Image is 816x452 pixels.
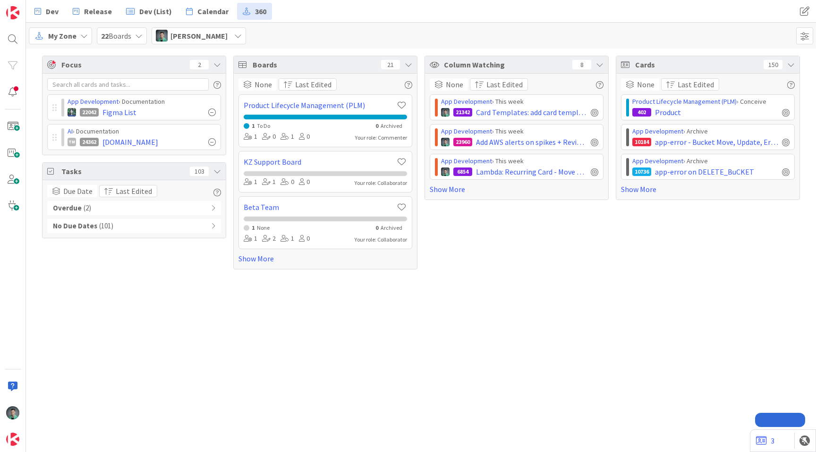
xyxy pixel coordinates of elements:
[756,435,774,446] a: 3
[29,3,64,20] a: Dev
[99,185,157,197] button: Last Edited
[244,156,396,167] a: KZ Support Board
[120,3,178,20] a: Dev (List)
[441,126,598,136] div: › This week
[139,6,172,17] span: Dev (List)
[441,108,450,117] img: VP
[244,132,257,142] div: 1
[632,126,790,136] div: › Archive
[61,166,185,177] span: Tasks
[470,78,528,91] button: Last Edited
[101,31,109,41] b: 22
[68,138,76,146] div: TM
[632,97,737,106] a: Product Lifecycle Management (PLM)
[355,179,407,187] div: Your role: Collaborator
[655,166,754,177] span: app-error on DELETE_BuCKET
[80,108,99,117] div: 22042
[244,100,396,111] a: Product Lifecycle Management (PLM)
[441,97,598,107] div: › This week
[244,234,257,244] div: 1
[632,127,683,135] a: App Development
[53,203,82,214] b: Overdue
[156,30,168,42] img: VP
[441,156,598,166] div: › This week
[632,108,651,117] div: 402
[46,6,59,17] span: Dev
[180,3,234,20] a: Calendar
[101,30,131,42] span: Boards
[655,107,681,118] span: Product
[430,184,603,195] a: Show More
[102,107,136,118] span: Figma List
[441,138,450,146] img: VP
[255,79,272,90] span: None
[375,224,378,231] span: 0
[68,97,216,107] div: › Documentation
[476,136,587,148] span: Add AWS alerts on spikes + Review MongoDB
[444,59,568,70] span: Column Watching
[299,177,310,187] div: 0
[262,234,276,244] div: 2
[637,79,654,90] span: None
[441,167,450,176] img: VP
[441,127,492,135] a: App Development
[257,122,270,129] span: To Do
[453,167,472,176] div: 6854
[280,177,294,187] div: 0
[632,138,651,146] div: 10184
[84,6,112,17] span: Release
[381,60,400,69] div: 21
[84,203,91,214] span: ( 2 )
[262,177,276,187] div: 1
[632,167,651,176] div: 10736
[237,3,272,20] a: 360
[661,78,719,91] button: Last Edited
[255,6,266,17] span: 360
[355,235,407,244] div: Your role: Collaborator
[99,221,113,232] span: ( 101 )
[441,157,492,165] a: App Development
[190,60,209,69] div: 2
[355,134,407,142] div: Your role: Commenter
[441,97,492,106] a: App Development
[764,60,782,69] div: 150
[299,234,310,244] div: 0
[655,136,778,148] span: app-error - Bucket Move, Update, Error
[280,132,294,142] div: 1
[253,59,376,70] span: Boards
[68,108,76,117] img: CR
[170,30,228,42] span: [PERSON_NAME]
[61,59,182,70] span: Focus
[190,167,209,176] div: 103
[257,224,270,231] span: None
[446,79,463,90] span: None
[252,224,255,231] span: 1
[53,221,97,232] b: No Due Dates
[68,126,216,136] div: › Documentation
[80,138,99,146] div: 24362
[262,132,276,142] div: 0
[252,122,255,129] span: 1
[476,107,587,118] span: Card Templates: add card template Name that is different than the Title of the card
[280,234,294,244] div: 1
[572,60,591,69] div: 8
[68,97,119,106] a: App Development
[453,108,472,117] div: 21342
[6,406,19,419] img: VP
[6,6,19,19] img: Visit kanbanzone.com
[244,201,396,213] a: Beta Team
[632,157,683,165] a: App Development
[486,79,523,90] span: Last Edited
[375,122,378,129] span: 0
[295,79,331,90] span: Last Edited
[678,79,714,90] span: Last Edited
[197,6,229,17] span: Calendar
[68,127,73,135] a: AI
[116,185,152,197] span: Last Edited
[67,3,118,20] a: Release
[102,136,158,148] span: [DOMAIN_NAME]
[63,185,93,197] span: Due Date
[635,59,759,70] span: Cards
[381,122,402,129] span: Archived
[244,177,257,187] div: 1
